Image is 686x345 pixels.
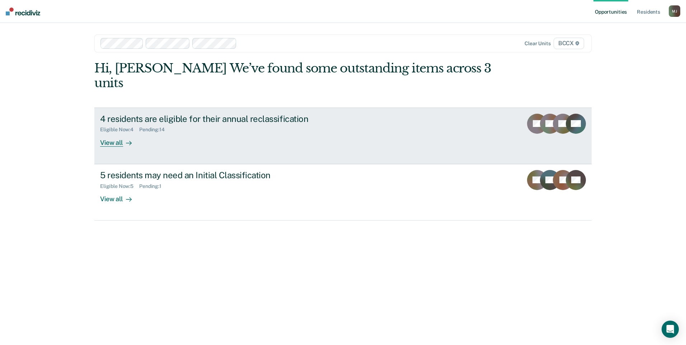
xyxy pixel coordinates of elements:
[662,321,679,338] div: Open Intercom Messenger
[100,127,139,133] div: Eligible Now : 4
[94,61,492,90] div: Hi, [PERSON_NAME] We’ve found some outstanding items across 3 units
[6,8,40,15] img: Recidiviz
[669,5,680,17] button: MJ
[100,183,139,189] div: Eligible Now : 5
[139,183,167,189] div: Pending : 1
[94,164,592,221] a: 5 residents may need an Initial ClassificationEligible Now:5Pending:1View all
[669,5,680,17] div: M J
[525,41,551,47] div: Clear units
[100,189,140,203] div: View all
[139,127,170,133] div: Pending : 14
[94,108,592,164] a: 4 residents are eligible for their annual reclassificationEligible Now:4Pending:14View all
[100,114,352,124] div: 4 residents are eligible for their annual reclassification
[100,170,352,180] div: 5 residents may need an Initial Classification
[554,38,584,49] span: BCCX
[100,133,140,147] div: View all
